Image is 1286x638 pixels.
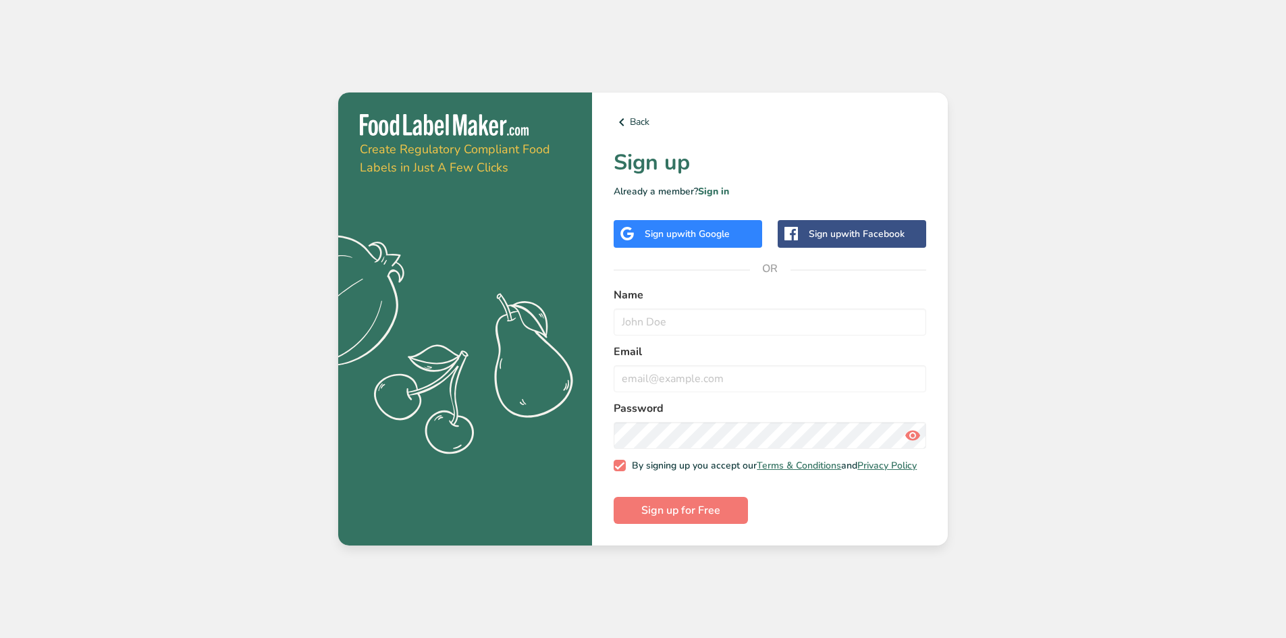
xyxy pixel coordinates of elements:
span: By signing up you accept our and [626,460,917,472]
input: email@example.com [614,365,926,392]
a: Privacy Policy [857,459,917,472]
label: Name [614,287,926,303]
h1: Sign up [614,147,926,179]
img: Food Label Maker [360,114,529,136]
label: Email [614,344,926,360]
p: Already a member? [614,184,926,198]
span: with Google [677,228,730,240]
span: with Facebook [841,228,905,240]
a: Terms & Conditions [757,459,841,472]
span: Sign up for Free [641,502,720,519]
input: John Doe [614,309,926,336]
div: Sign up [809,227,905,241]
div: Sign up [645,227,730,241]
a: Sign in [698,185,729,198]
label: Password [614,400,926,417]
span: Create Regulatory Compliant Food Labels in Just A Few Clicks [360,141,550,176]
a: Back [614,114,926,130]
button: Sign up for Free [614,497,748,524]
span: OR [750,248,791,289]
